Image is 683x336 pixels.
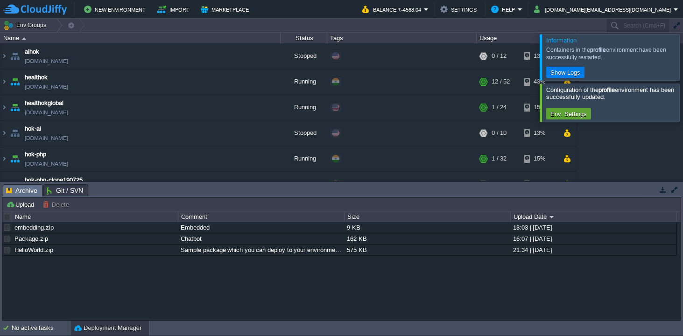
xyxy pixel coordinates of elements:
[281,146,327,171] div: Running
[178,222,344,233] div: Embedded
[524,120,555,146] div: 13%
[477,33,576,43] div: Usage
[25,73,48,82] a: healthok
[6,185,37,196] span: Archive
[511,245,676,255] div: 21:34 | [DATE]
[281,33,327,43] div: Status
[524,95,555,120] div: 15%
[8,172,21,197] img: AMDAwAAAACH5BAEAAAAALAAAAAABAAEAAAICRAEAOw==
[345,245,510,255] div: 575 KB
[491,4,518,15] button: Help
[524,146,555,171] div: 15%
[25,82,68,91] a: [DOMAIN_NAME]
[8,146,21,171] img: AMDAwAAAACH5BAEAAAAALAAAAAABAAEAAAICRAEAOw==
[524,69,555,94] div: 43%
[8,69,21,94] img: AMDAwAAAACH5BAEAAAAALAAAAAABAAEAAAICRAEAOw==
[492,146,507,171] div: 1 / 32
[84,4,148,15] button: New Environment
[492,95,507,120] div: 1 / 24
[492,172,507,197] div: 0 / 12
[8,43,21,69] img: AMDAwAAAACH5BAEAAAAALAAAAAABAAEAAAICRAEAOw==
[14,224,54,231] a: embedding.zip
[548,68,583,77] button: Show Logs
[25,98,63,108] a: healthokglobal
[362,4,424,15] button: Balance ₹-4568.04
[0,95,8,120] img: AMDAwAAAACH5BAEAAAAALAAAAAABAAEAAAICRAEAOw==
[178,245,344,255] div: Sample package which you can deploy to your environment. Feel free to delete and upload a package...
[599,86,615,93] b: profile
[42,200,72,209] button: Delete
[0,69,8,94] img: AMDAwAAAACH5BAEAAAAALAAAAAABAAEAAAICRAEAOw==
[511,211,676,222] div: Upload Date
[511,233,676,244] div: 16:07 | [DATE]
[74,323,141,333] button: Deployment Manager
[25,47,39,56] a: aihok
[22,37,26,40] img: AMDAwAAAACH5BAEAAAAALAAAAAABAAEAAAICRAEAOw==
[281,172,327,197] div: Stopped
[590,47,606,53] b: profile
[440,4,479,15] button: Settings
[281,43,327,69] div: Stopped
[14,246,53,253] a: HelloWorld.zip
[534,4,674,15] button: [DOMAIN_NAME][EMAIL_ADDRESS][DOMAIN_NAME]
[0,43,8,69] img: AMDAwAAAACH5BAEAAAAALAAAAAABAAEAAAICRAEAOw==
[3,4,67,15] img: CloudJiffy
[25,150,46,159] a: hok-php
[328,33,476,43] div: Tags
[492,120,507,146] div: 0 / 10
[511,222,676,233] div: 13:03 | [DATE]
[546,37,577,44] span: Information
[47,185,83,196] span: Git / SVN
[281,120,327,146] div: Stopped
[25,108,68,117] a: [DOMAIN_NAME]
[179,211,344,222] div: Comment
[25,133,68,143] a: [DOMAIN_NAME]
[8,95,21,120] img: AMDAwAAAACH5BAEAAAAALAAAAAABAAEAAAICRAEAOw==
[201,4,252,15] button: Marketplace
[281,69,327,94] div: Running
[524,172,555,197] div: 15%
[3,19,49,32] button: Env Groups
[14,235,48,242] a: Package.zip
[345,222,510,233] div: 9 KB
[25,56,68,66] a: [DOMAIN_NAME]
[25,175,83,185] a: hok-php-clone190725
[0,120,8,146] img: AMDAwAAAACH5BAEAAAAALAAAAAABAAEAAAICRAEAOw==
[546,46,677,61] div: Containers in the environment have been successfully restarted.
[12,321,70,336] div: No active tasks
[492,69,510,94] div: 12 / 52
[8,120,21,146] img: AMDAwAAAACH5BAEAAAAALAAAAAABAAEAAAICRAEAOw==
[345,211,510,222] div: Size
[492,43,507,69] div: 0 / 12
[546,86,674,100] span: Configuration of the environment has been successfully updated.
[345,233,510,244] div: 162 KB
[548,110,590,118] button: Env. Settings
[524,43,555,69] div: 13%
[157,4,192,15] button: Import
[25,159,68,168] a: [DOMAIN_NAME]
[1,33,280,43] div: Name
[0,172,8,197] img: AMDAwAAAACH5BAEAAAAALAAAAAABAAEAAAICRAEAOw==
[6,200,37,209] button: Upload
[178,233,344,244] div: Chatbot
[281,95,327,120] div: Running
[25,124,41,133] a: hok-ai
[13,211,178,222] div: Name
[0,146,8,171] img: AMDAwAAAACH5BAEAAAAALAAAAAABAAEAAAICRAEAOw==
